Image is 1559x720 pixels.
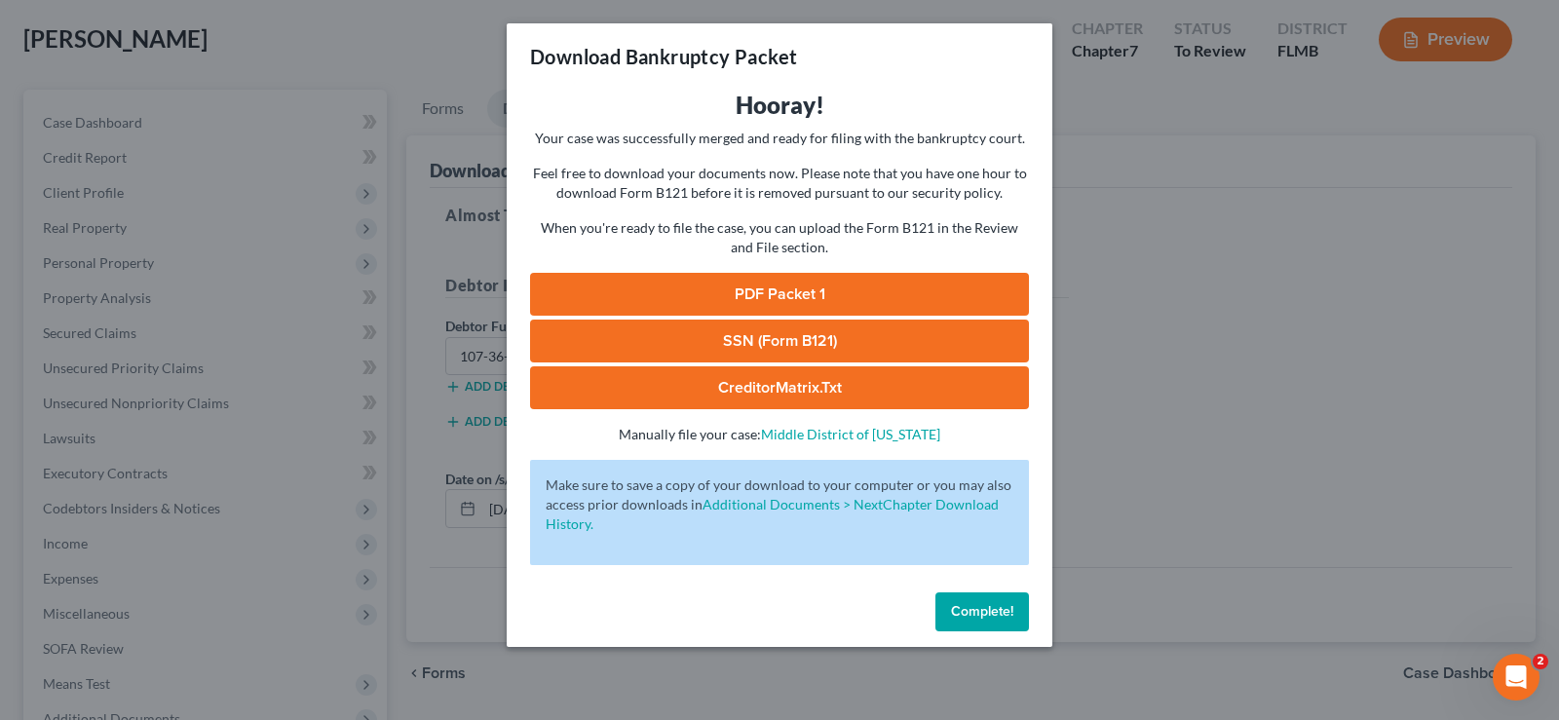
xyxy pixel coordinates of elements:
a: Middle District of [US_STATE] [761,426,940,442]
p: When you're ready to file the case, you can upload the Form B121 in the Review and File section. [530,218,1029,257]
span: Complete! [951,603,1013,620]
p: Feel free to download your documents now. Please note that you have one hour to download Form B12... [530,164,1029,203]
p: Manually file your case: [530,425,1029,444]
p: Your case was successfully merged and ready for filing with the bankruptcy court. [530,129,1029,148]
h3: Hooray! [530,90,1029,121]
span: 2 [1533,654,1548,669]
iframe: Intercom live chat [1493,654,1540,701]
a: Additional Documents > NextChapter Download History. [546,496,999,532]
h3: Download Bankruptcy Packet [530,43,797,70]
a: SSN (Form B121) [530,320,1029,362]
button: Complete! [935,592,1029,631]
a: PDF Packet 1 [530,273,1029,316]
p: Make sure to save a copy of your download to your computer or you may also access prior downloads in [546,475,1013,534]
a: CreditorMatrix.txt [530,366,1029,409]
